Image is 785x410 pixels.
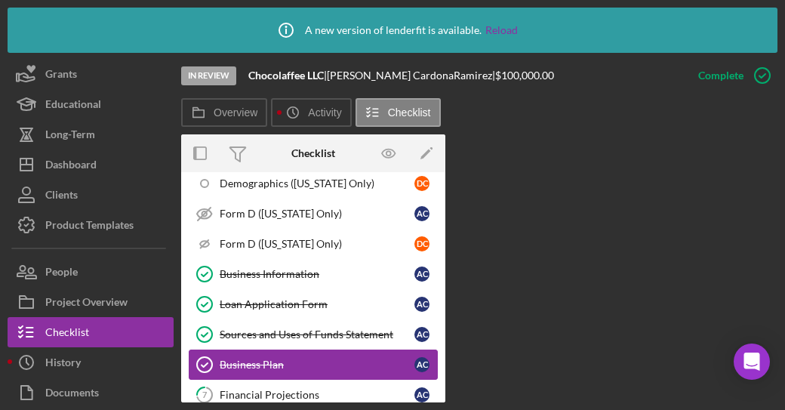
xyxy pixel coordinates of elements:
div: A C [414,297,429,312]
button: Checklist [356,98,441,127]
a: Loan Application FormAC [189,289,438,319]
div: A C [414,327,429,342]
a: Form D ([US_STATE] Only)DC [189,229,438,259]
div: Financial Projections [220,389,414,401]
a: 7Financial ProjectionsAC [189,380,438,410]
button: Clients [8,180,174,210]
div: A C [414,357,429,372]
button: Grants [8,59,174,89]
div: Clients [45,180,78,214]
button: People [8,257,174,287]
div: History [45,347,81,381]
a: Business PlanAC [189,350,438,380]
div: D C [414,176,429,191]
div: | [248,69,327,82]
div: A new version of lenderfit is available. [267,11,518,49]
div: Form D ([US_STATE] Only) [220,208,414,220]
button: Educational [8,89,174,119]
div: Checklist [291,147,335,159]
label: Overview [214,106,257,119]
tspan: 7 [202,390,208,399]
div: Long-Term [45,119,95,153]
div: Loan Application Form [220,298,414,310]
button: Product Templates [8,210,174,240]
a: Business InformationAC [189,259,438,289]
a: Reload [485,24,518,36]
div: Business Information [220,268,414,280]
div: A C [414,206,429,221]
label: Checklist [388,106,431,119]
button: Checklist [8,317,174,347]
div: Form D ([US_STATE] Only) [220,238,414,250]
button: Activity [271,98,351,127]
a: Form D ([US_STATE] Only)AC [189,199,438,229]
div: $100,000.00 [495,69,559,82]
div: Complete [698,60,743,91]
div: [PERSON_NAME] CardonaRamirez | [327,69,495,82]
button: Project Overview [8,287,174,317]
div: Business Plan [220,359,414,371]
div: Checklist [45,317,89,351]
button: Long-Term [8,119,174,150]
div: Project Overview [45,287,128,321]
b: Chocolaffee LLC [248,69,324,82]
div: Product Templates [45,210,134,244]
button: Documents [8,378,174,408]
div: Demographics ([US_STATE] Only) [220,177,414,190]
div: D C [414,236,429,251]
a: Demographics ([US_STATE] Only)DC [189,168,438,199]
label: Activity [308,106,341,119]
div: People [45,257,78,291]
div: Grants [45,59,77,93]
div: Dashboard [45,150,97,183]
a: Sources and Uses of Funds StatementAC [189,319,438,350]
button: Overview [181,98,267,127]
div: Sources and Uses of Funds Statement [220,328,414,341]
button: Complete [683,60,777,91]
div: In Review [181,66,236,85]
div: A C [414,267,429,282]
button: Dashboard [8,150,174,180]
button: History [8,347,174,378]
div: Open Intercom Messenger [734,344,770,380]
div: Educational [45,89,101,123]
div: A C [414,387,429,402]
